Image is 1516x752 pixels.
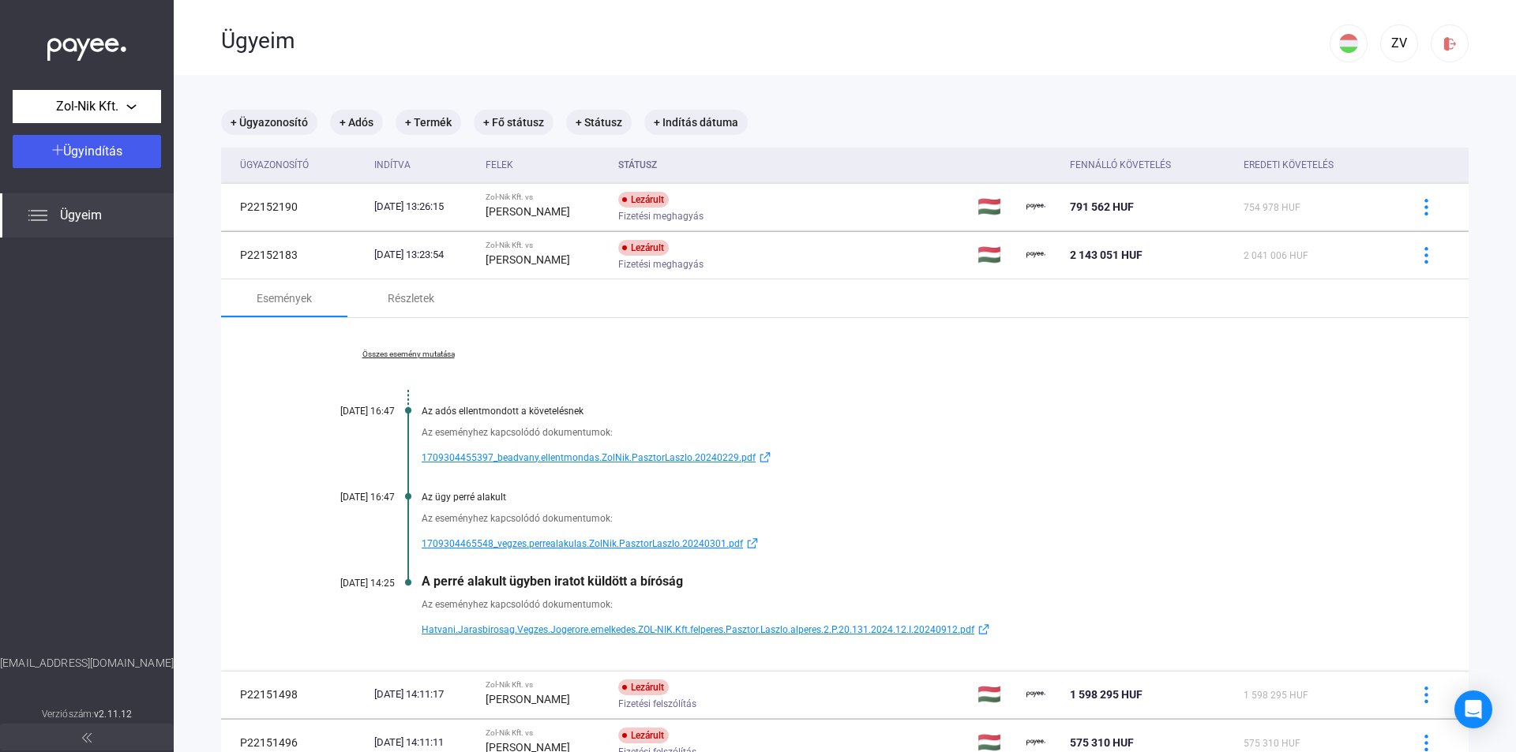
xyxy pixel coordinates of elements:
span: 2 041 006 HUF [1244,250,1308,261]
td: 🇭🇺 [971,183,1021,230]
button: Zol-Nik Kft. [13,90,161,123]
div: Lezárult [618,679,669,695]
div: Az eseményhez kapcsolódó dokumentumok: [422,425,1390,440]
span: 575 310 HUF [1070,736,1134,749]
div: Az eseményhez kapcsolódó dokumentumok: [422,597,1390,612]
div: Eredeti követelés [1244,155,1390,174]
div: Lezárult [618,192,669,208]
button: HU [1330,24,1368,62]
span: 2 143 051 HUF [1070,249,1143,261]
span: 791 562 HUF [1070,200,1134,213]
div: Ügyazonosító [240,155,309,174]
div: Zol-Nik Kft. vs [486,241,605,250]
div: ZV [1386,34,1413,53]
span: 1709304455397_beadvany.ellentmondas.ZolNik.PasztorLaszlo.20240229.pdf [422,448,756,467]
button: more-blue [1409,678,1443,711]
td: P22152183 [221,231,368,279]
div: [DATE] 13:26:15 [374,199,473,215]
div: Események [257,289,312,308]
div: Zol-Nik Kft. vs [486,193,605,202]
div: Az eseményhez kapcsolódó dokumentumok: [422,511,1390,526]
div: Indítva [374,155,473,174]
div: Az ügy perré alakult [422,492,1390,503]
img: arrow-double-left-grey.svg [82,733,92,743]
div: [DATE] 14:11:17 [374,687,473,702]
button: logout-red [1431,24,1469,62]
img: more-blue [1418,247,1435,264]
div: Zol-Nik Kft. vs [486,728,605,738]
strong: [PERSON_NAME] [486,693,570,705]
span: Zol-Nik Kft. [56,97,118,116]
img: HU [1339,34,1358,53]
mat-chip: + Indítás dátuma [644,110,748,135]
div: Az adós ellentmondott a követelésnek [422,406,1390,417]
img: logout-red [1442,36,1458,52]
div: [DATE] 13:23:54 [374,247,473,263]
div: Ügyazonosító [240,155,362,174]
div: Felek [486,155,605,174]
div: Ügyeim [221,28,1330,54]
img: more-blue [1418,687,1435,703]
mat-chip: + Fő státusz [474,110,553,135]
img: more-blue [1418,735,1435,751]
div: Open Intercom Messenger [1454,690,1492,728]
img: payee-logo [1026,197,1045,216]
span: 1709304465548_vegzes.perrealakulas.ZolNik.PasztorLaszlo.20240301.pdf [422,534,743,553]
span: Ügyeim [60,206,102,225]
div: Fennálló követelés [1070,155,1171,174]
button: more-blue [1409,238,1443,271]
span: Fizetési meghagyás [618,207,704,226]
span: Ügyindítás [63,144,122,159]
img: external-link-blue [974,623,993,635]
strong: [PERSON_NAME] [486,205,570,218]
img: list.svg [28,206,47,225]
div: [DATE] 14:11:11 [374,735,473,750]
a: 1709304465548_vegzes.perrealakulas.ZolNik.PasztorLaszlo.20240301.pdfexternal-link-blue [422,534,1390,553]
div: [DATE] 16:47 [300,406,395,417]
strong: v2.11.12 [94,709,132,720]
mat-chip: + Adós [330,110,383,135]
div: Indítva [374,155,411,174]
div: Zol-Nik Kft. vs [486,680,605,690]
a: Összes esemény mutatása [300,350,516,359]
mat-chip: + Termék [396,110,461,135]
div: Felek [486,155,513,174]
span: Fizetési meghagyás [618,255,704,274]
button: ZV [1380,24,1418,62]
span: 1 598 295 HUF [1244,690,1308,701]
td: P22151498 [221,671,368,718]
a: Hatvani.Jarasbirosag.Vegzes.Jogerore.emelkedes.ZOL-NIK.Kft.felperes.Pasztor.Laszlo.alperes.2.P.20... [422,620,1390,639]
span: 575 310 HUF [1244,738,1300,749]
div: [DATE] 16:47 [300,492,395,503]
span: 754 978 HUF [1244,202,1300,213]
button: Ügyindítás [13,135,161,168]
div: [DATE] 14:25 [300,578,395,589]
button: more-blue [1409,190,1443,223]
div: Lezárult [618,728,669,743]
img: payee-logo [1026,733,1045,752]
span: Fizetési felszólítás [618,694,696,713]
img: payee-logo [1026,685,1045,704]
div: Eredeti követelés [1244,155,1334,174]
mat-chip: + Ügyazonosító [221,110,317,135]
td: P22152190 [221,183,368,230]
mat-chip: + Státusz [566,110,632,135]
img: external-link-blue [756,451,775,463]
div: Részletek [388,289,434,308]
div: Fennálló követelés [1070,155,1231,174]
img: payee-logo [1026,245,1045,264]
td: 🇭🇺 [971,671,1021,718]
a: 1709304455397_beadvany.ellentmondas.ZolNik.PasztorLaszlo.20240229.pdfexternal-link-blue [422,448,1390,467]
th: Státusz [612,148,971,183]
img: more-blue [1418,199,1435,215]
div: Lezárult [618,240,669,256]
td: 🇭🇺 [971,231,1021,279]
span: Hatvani.Jarasbirosag.Vegzes.Jogerore.emelkedes.ZOL-NIK.Kft.felperes.Pasztor.Laszlo.alperes.2.P.20... [422,620,974,639]
img: plus-white.svg [52,144,63,155]
img: external-link-blue [743,537,762,549]
div: A perré alakult ügyben iratot küldött a bíróság [422,574,1390,589]
img: white-payee-white-dot.svg [47,29,126,62]
span: 1 598 295 HUF [1070,688,1143,701]
strong: [PERSON_NAME] [486,253,570,266]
